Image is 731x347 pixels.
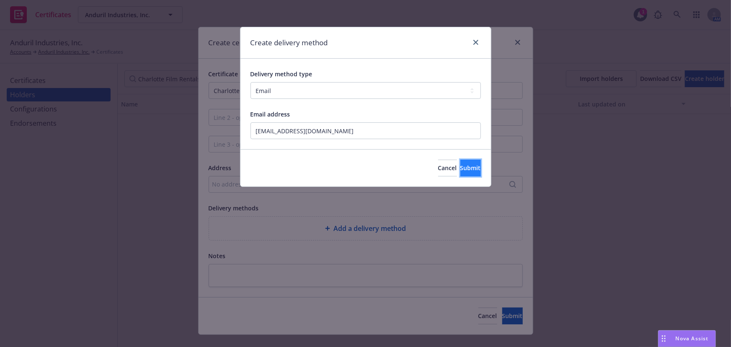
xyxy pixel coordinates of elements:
[251,110,290,118] span: Email address
[251,70,313,78] span: Delivery method type
[471,37,481,47] a: close
[438,160,457,176] button: Cancel
[438,164,457,172] span: Cancel
[251,37,328,48] h1: Create delivery method
[251,122,481,139] input: Email address
[460,160,481,176] button: Submit
[676,335,709,342] span: Nova Assist
[460,164,481,172] span: Submit
[658,330,716,347] button: Nova Assist
[659,331,669,347] div: Drag to move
